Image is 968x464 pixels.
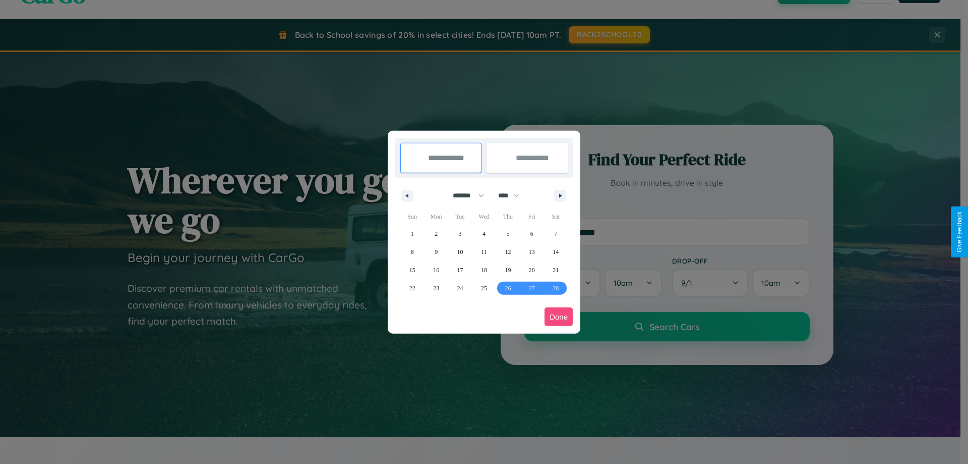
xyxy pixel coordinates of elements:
[411,243,414,261] span: 8
[472,209,496,225] span: Wed
[400,243,424,261] button: 8
[400,209,424,225] span: Sun
[544,243,568,261] button: 14
[411,225,414,243] span: 1
[424,261,448,279] button: 16
[496,279,520,297] button: 26
[530,225,533,243] span: 6
[496,243,520,261] button: 12
[448,261,472,279] button: 17
[956,212,963,252] div: Give Feedback
[400,261,424,279] button: 15
[409,261,415,279] span: 15
[529,261,535,279] span: 20
[529,243,535,261] span: 13
[505,261,511,279] span: 19
[481,279,487,297] span: 25
[457,243,463,261] span: 10
[457,261,463,279] span: 17
[435,243,438,261] span: 9
[400,279,424,297] button: 22
[448,209,472,225] span: Tue
[448,243,472,261] button: 10
[496,225,520,243] button: 5
[459,225,462,243] span: 3
[496,209,520,225] span: Thu
[435,225,438,243] span: 2
[520,225,543,243] button: 6
[553,279,559,297] span: 28
[553,243,559,261] span: 14
[506,225,509,243] span: 5
[520,279,543,297] button: 27
[520,209,543,225] span: Fri
[505,243,511,261] span: 12
[505,279,511,297] span: 26
[482,225,486,243] span: 4
[481,261,487,279] span: 18
[409,279,415,297] span: 22
[544,307,573,326] button: Done
[520,243,543,261] button: 13
[433,261,439,279] span: 16
[424,209,448,225] span: Mon
[424,225,448,243] button: 2
[472,225,496,243] button: 4
[481,243,487,261] span: 11
[448,225,472,243] button: 3
[544,209,568,225] span: Sat
[472,243,496,261] button: 11
[554,225,557,243] span: 7
[529,279,535,297] span: 27
[472,261,496,279] button: 18
[433,279,439,297] span: 23
[448,279,472,297] button: 24
[457,279,463,297] span: 24
[496,261,520,279] button: 19
[424,243,448,261] button: 9
[544,225,568,243] button: 7
[472,279,496,297] button: 25
[544,279,568,297] button: 28
[424,279,448,297] button: 23
[553,261,559,279] span: 21
[544,261,568,279] button: 21
[520,261,543,279] button: 20
[400,225,424,243] button: 1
